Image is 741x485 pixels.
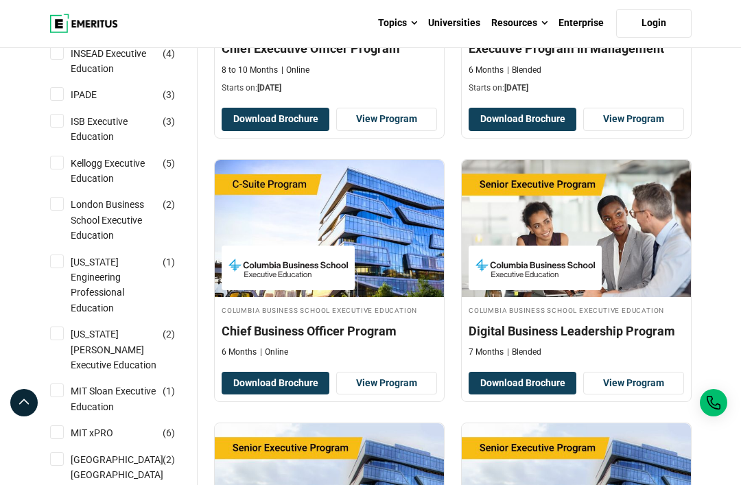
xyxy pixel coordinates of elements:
[583,372,684,395] a: View Program
[583,108,684,131] a: View Program
[507,346,541,358] p: Blended
[71,255,184,316] a: [US_STATE] Engineering Professional Education
[71,114,184,145] a: ISB Executive Education
[166,386,172,397] span: 1
[469,346,504,358] p: 7 Months
[166,329,172,340] span: 2
[228,252,348,283] img: Columbia Business School Executive Education
[166,454,172,465] span: 2
[336,108,437,131] a: View Program
[166,158,172,169] span: 5
[260,346,288,358] p: Online
[163,46,175,61] span: ( )
[166,257,172,268] span: 1
[222,40,437,57] h4: Chief Executive Officer Program
[71,383,184,414] a: MIT Sloan Executive Education
[163,87,175,102] span: ( )
[71,46,184,77] a: INSEAD Executive Education
[71,452,191,483] a: [GEOGRAPHIC_DATA] [GEOGRAPHIC_DATA]
[222,372,329,395] button: Download Brochure
[504,83,528,93] span: [DATE]
[257,83,281,93] span: [DATE]
[163,383,175,399] span: ( )
[222,346,257,358] p: 6 Months
[222,108,329,131] button: Download Brochure
[71,156,184,187] a: Kellogg Executive Education
[222,82,437,94] p: Starts on:
[163,114,175,129] span: ( )
[469,322,684,340] h4: Digital Business Leadership Program
[163,156,175,171] span: ( )
[469,372,576,395] button: Download Brochure
[163,255,175,270] span: ( )
[462,160,691,365] a: Digital Transformation Course by Columbia Business School Executive Education - Columbia Business...
[469,108,576,131] button: Download Brochure
[71,327,184,372] a: [US_STATE] [PERSON_NAME] Executive Education
[166,89,172,100] span: 3
[163,327,175,342] span: ( )
[71,87,124,102] a: IPADE
[281,64,309,76] p: Online
[336,372,437,395] a: View Program
[469,304,684,316] h4: Columbia Business School Executive Education
[166,199,172,210] span: 2
[462,160,691,297] img: Digital Business Leadership Program | Online Digital Transformation Course
[469,82,684,94] p: Starts on:
[71,197,184,243] a: London Business School Executive Education
[166,116,172,127] span: 3
[215,160,444,297] img: Chief Business Officer Program | Online Business Management Course
[507,64,541,76] p: Blended
[166,48,172,59] span: 4
[163,425,175,440] span: ( )
[222,322,437,340] h4: Chief Business Officer Program
[163,452,175,467] span: ( )
[222,304,437,316] h4: Columbia Business School Executive Education
[71,425,141,440] a: MIT xPRO
[616,9,692,38] a: Login
[469,40,684,57] h4: Executive Program in Management
[222,64,278,76] p: 8 to 10 Months
[215,160,444,365] a: Business Management Course by Columbia Business School Executive Education - Columbia Business Sc...
[163,197,175,212] span: ( )
[469,64,504,76] p: 6 Months
[475,252,595,283] img: Columbia Business School Executive Education
[166,427,172,438] span: 6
